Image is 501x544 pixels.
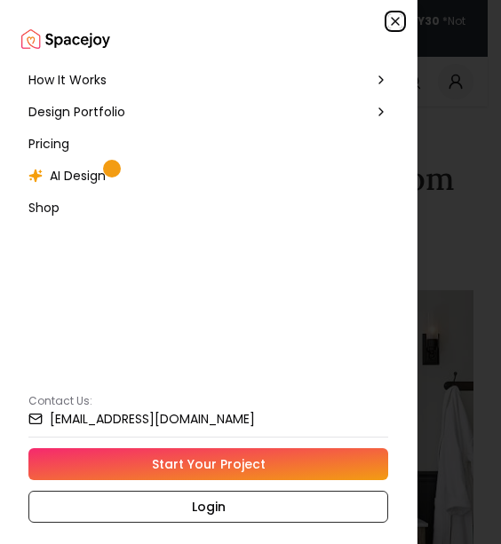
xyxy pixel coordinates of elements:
span: Shop [28,199,60,217]
img: Spacejoy Logo [21,21,110,57]
span: AI Design [50,167,106,185]
span: Design Portfolio [28,103,125,121]
a: Spacejoy [21,21,110,57]
a: Start Your Project [28,448,388,480]
a: Login [28,491,388,523]
span: Pricing [28,135,69,153]
span: How It Works [28,71,107,89]
a: [EMAIL_ADDRESS][DOMAIN_NAME] [28,412,388,426]
small: [EMAIL_ADDRESS][DOMAIN_NAME] [50,413,255,425]
p: Contact Us: [28,394,388,408]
